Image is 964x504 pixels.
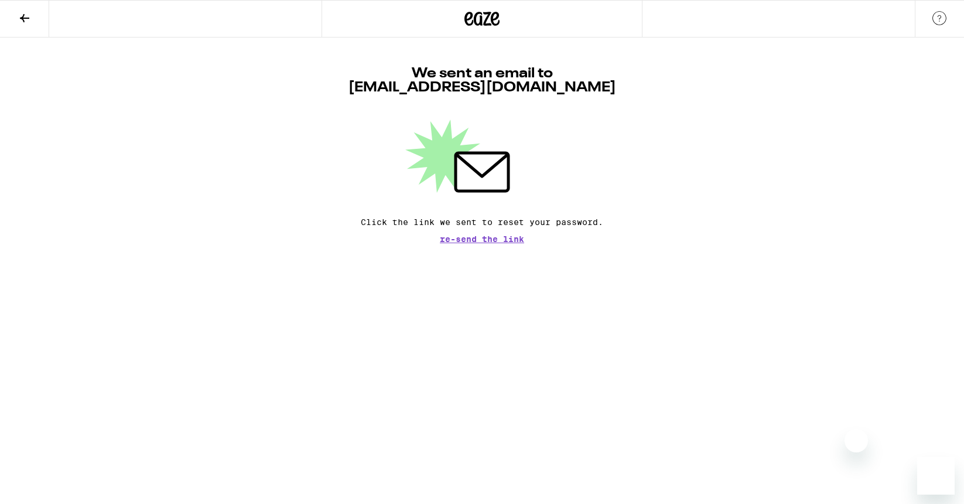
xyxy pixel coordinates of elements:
[440,235,524,243] button: Re-send the link
[845,429,868,452] iframe: Close message
[917,457,955,495] iframe: Button to launch messaging window
[361,217,603,227] p: Click the link we sent to reset your password.
[348,67,616,95] h1: We sent an email to [EMAIL_ADDRESS][DOMAIN_NAME]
